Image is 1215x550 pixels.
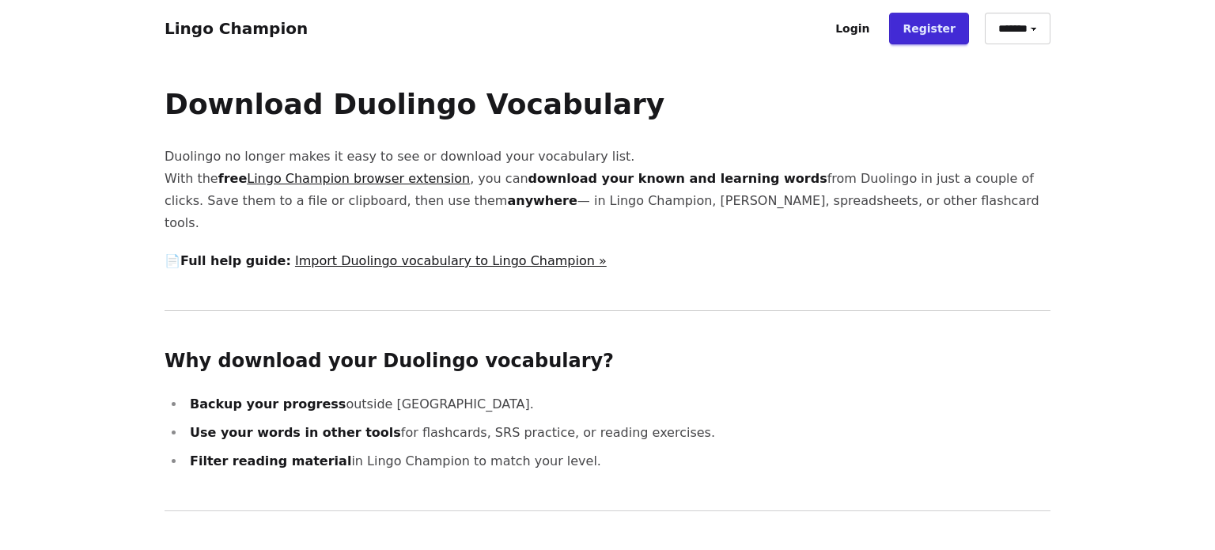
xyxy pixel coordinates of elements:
a: Register [889,13,969,44]
h1: Download Duolingo Vocabulary [165,89,1050,120]
li: for flashcards, SRS practice, or reading exercises. [185,422,1050,444]
a: Lingo Champion browser extension [247,171,470,186]
a: Import Duolingo vocabulary to Lingo Champion » [295,253,607,268]
p: Duolingo no longer makes it easy to see or download your vocabulary list. With the , you can from... [165,146,1050,234]
p: 📄 [165,250,1050,272]
li: outside [GEOGRAPHIC_DATA]. [185,393,1050,415]
strong: download your known and learning words [528,171,827,186]
strong: anywhere [507,193,577,208]
strong: Backup your progress [190,396,346,412]
strong: free [218,171,471,186]
a: Login [822,13,883,44]
a: Lingo Champion [165,19,308,38]
strong: Use your words in other tools [190,425,401,440]
strong: Full help guide: [180,253,291,268]
strong: Filter reading material [190,453,351,468]
li: in Lingo Champion to match your level. [185,450,1050,472]
h2: Why download your Duolingo vocabulary? [165,349,1050,374]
